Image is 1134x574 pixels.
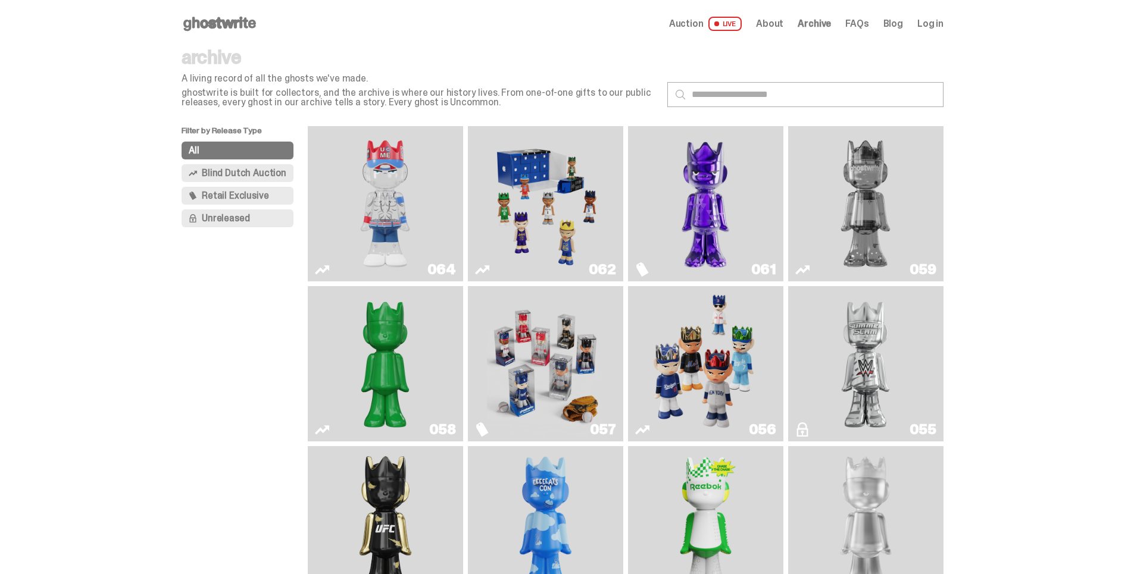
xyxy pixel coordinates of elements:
[429,422,456,437] div: 058
[475,131,616,277] a: Game Face (2025)
[669,17,742,31] a: Auction LIVE
[182,48,658,67] p: archive
[487,131,604,277] img: Game Face (2025)
[669,19,704,29] span: Auction
[795,131,936,277] a: Two
[182,209,293,227] button: Unreleased
[327,131,443,277] img: You Can't See Me
[795,291,936,437] a: I Was There SummerSlam
[475,291,616,437] a: Game Face (2025)
[202,191,268,200] span: Retail Exclusive
[182,142,293,159] button: All
[749,422,776,437] div: 056
[487,291,604,437] img: Game Face (2025)
[635,131,776,277] a: Fantasy
[590,422,616,437] div: 057
[589,262,616,277] div: 062
[910,422,936,437] div: 055
[182,164,293,182] button: Blind Dutch Auction
[751,262,776,277] div: 061
[845,19,869,29] a: FAQs
[910,262,936,277] div: 059
[202,168,286,178] span: Blind Dutch Auction
[182,126,308,142] p: Filter by Release Type
[647,131,764,277] img: Fantasy
[182,74,658,83] p: A living record of all the ghosts we've made.
[202,214,249,223] span: Unreleased
[182,88,658,107] p: ghostwrite is built for collectors, and the archive is where our history lives. From one-of-one g...
[708,17,742,31] span: LIVE
[883,19,903,29] a: Blog
[635,291,776,437] a: Game Face (2025)
[917,19,944,29] a: Log in
[315,291,456,437] a: Schrödinger's ghost: Sunday Green
[807,131,924,277] img: Two
[315,131,456,277] a: You Can't See Me
[807,291,924,437] img: I Was There SummerSlam
[427,262,456,277] div: 064
[327,291,443,437] img: Schrödinger's ghost: Sunday Green
[647,291,764,437] img: Game Face (2025)
[798,19,831,29] a: Archive
[756,19,783,29] a: About
[189,146,199,155] span: All
[182,187,293,205] button: Retail Exclusive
